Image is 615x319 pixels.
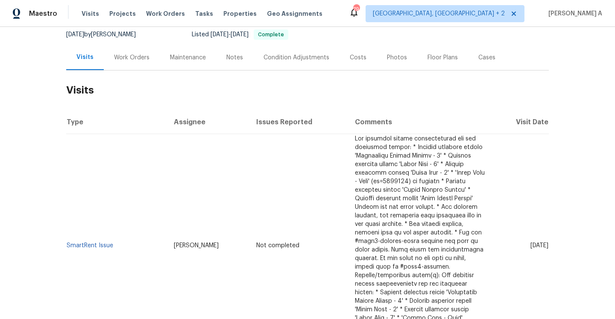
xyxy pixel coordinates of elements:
th: Issues Reported [249,110,348,134]
span: Tasks [195,11,213,17]
span: [DATE] [231,32,249,38]
span: [DATE] [530,243,548,249]
div: Maintenance [170,53,206,62]
h2: Visits [66,70,549,110]
span: Projects [109,9,136,18]
span: [PERSON_NAME] [174,243,219,249]
div: Floor Plans [428,53,458,62]
span: [DATE] [211,32,228,38]
th: Assignee [167,110,250,134]
div: 79 [353,5,359,14]
div: Condition Adjustments [264,53,329,62]
span: [GEOGRAPHIC_DATA], [GEOGRAPHIC_DATA] + 2 [373,9,505,18]
span: Complete [255,32,287,37]
div: Costs [350,53,366,62]
div: Photos [387,53,407,62]
span: [PERSON_NAME] A [545,9,602,18]
span: - [211,32,249,38]
span: Properties [223,9,257,18]
div: Notes [226,53,243,62]
div: Cases [478,53,495,62]
th: Type [66,110,167,134]
span: Work Orders [146,9,185,18]
div: Work Orders [114,53,149,62]
th: Visit Date [493,110,549,134]
span: Maestro [29,9,57,18]
span: Listed [192,32,288,38]
th: Comments [348,110,493,134]
div: Visits [76,53,94,61]
span: Visits [82,9,99,18]
div: by [PERSON_NAME] [66,29,146,40]
span: [DATE] [66,32,84,38]
a: SmartRent Issue [67,243,113,249]
span: Geo Assignments [267,9,322,18]
span: Not completed [256,243,299,249]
